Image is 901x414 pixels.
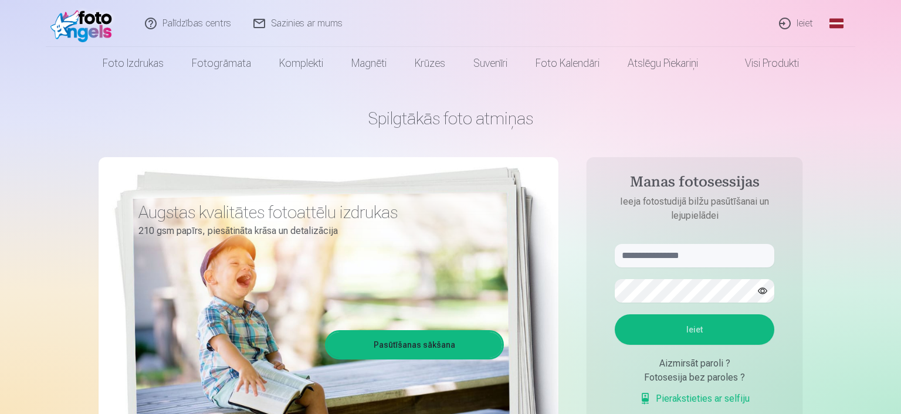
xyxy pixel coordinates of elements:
h1: Spilgtākās foto atmiņas [99,108,802,129]
a: Suvenīri [459,47,521,80]
div: Aizmirsāt paroli ? [615,357,774,371]
p: Ieeja fotostudijā bilžu pasūtīšanai un lejupielādei [603,195,786,223]
button: Ieiet [615,314,774,345]
div: Fotosesija bez paroles ? [615,371,774,385]
a: Foto izdrukas [89,47,178,80]
p: 210 gsm papīrs, piesātināta krāsa un detalizācija [138,223,495,239]
a: Komplekti [265,47,337,80]
a: Fotogrāmata [178,47,265,80]
img: /fa1 [50,5,118,42]
a: Krūzes [401,47,459,80]
h4: Manas fotosessijas [603,174,786,195]
a: Pierakstieties ar selfiju [639,392,750,406]
a: Pasūtīšanas sākšana [327,332,502,358]
a: Foto kalendāri [521,47,614,80]
a: Visi produkti [712,47,813,80]
a: Magnēti [337,47,401,80]
a: Atslēgu piekariņi [614,47,712,80]
h3: Augstas kvalitātes fotoattēlu izdrukas [138,202,495,223]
